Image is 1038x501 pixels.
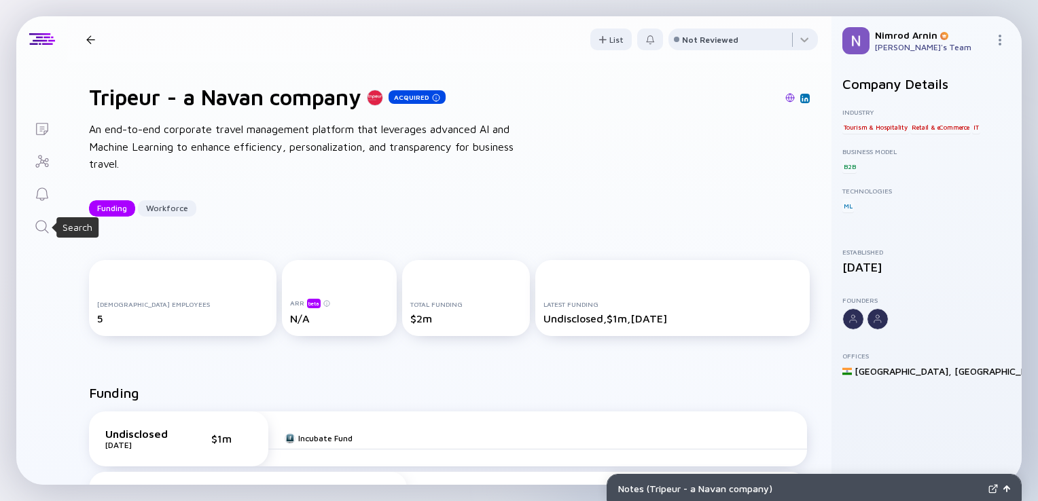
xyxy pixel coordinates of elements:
[875,42,989,52] div: [PERSON_NAME]'s Team
[590,29,632,50] button: List
[16,144,67,177] a: Investor Map
[842,260,1011,274] div: [DATE]
[290,298,389,308] div: ARR
[290,312,389,324] div: N/A
[105,440,173,450] div: [DATE]
[97,300,268,308] div: [DEMOGRAPHIC_DATA] Employees
[802,95,808,102] img: Tripeur - a Navan company Linkedin Page
[307,299,321,308] div: beta
[995,35,1005,45] img: Menu
[842,27,870,54] img: Nimrod Profile Picture
[842,160,857,173] div: B2B
[543,300,802,308] div: Latest Funding
[875,29,989,41] div: Nimrod Arnin
[285,433,353,443] a: Incubate Fund
[842,352,1011,360] div: Offices
[842,120,909,134] div: Tourism & Hospitality
[89,385,139,401] h2: Funding
[16,111,67,144] a: Lists
[298,433,353,443] div: Incubate Fund
[16,209,67,242] a: Search
[410,300,521,308] div: Total Funding
[16,177,67,209] a: Reminders
[1003,485,1010,492] img: Open Notes
[410,312,521,324] div: $2m
[842,187,1011,195] div: Technologies
[910,120,970,134] div: Retail & eCommerce
[785,93,795,103] img: Tripeur - a Navan company Website
[105,428,173,440] div: Undisclosed
[211,432,252,445] div: $1m
[543,312,802,324] div: Undisclosed, $1m, [DATE]
[842,248,1011,256] div: Established
[618,483,983,494] div: Notes ( Tripeur - a Navan company )
[89,198,135,219] div: Funding
[89,121,524,173] div: An end-to-end corporate travel management platform that leverages advanced AI and Machine Learnin...
[972,120,980,134] div: IT
[842,199,854,212] div: ML
[988,484,998,494] img: Expand Notes
[89,200,135,217] button: Funding
[842,108,1011,116] div: Industry
[138,200,196,217] button: Workforce
[682,35,738,45] div: Not Reviewed
[89,84,361,110] h1: Tripeur - a Navan company
[842,76,1011,92] h2: Company Details
[389,90,446,104] div: Acquired
[62,221,92,234] div: Search
[842,147,1011,155] div: Business Model
[855,365,952,377] div: [GEOGRAPHIC_DATA] ,
[138,198,196,219] div: Workforce
[842,296,1011,304] div: Founders
[842,367,852,376] img: India Flag
[97,312,268,324] div: 5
